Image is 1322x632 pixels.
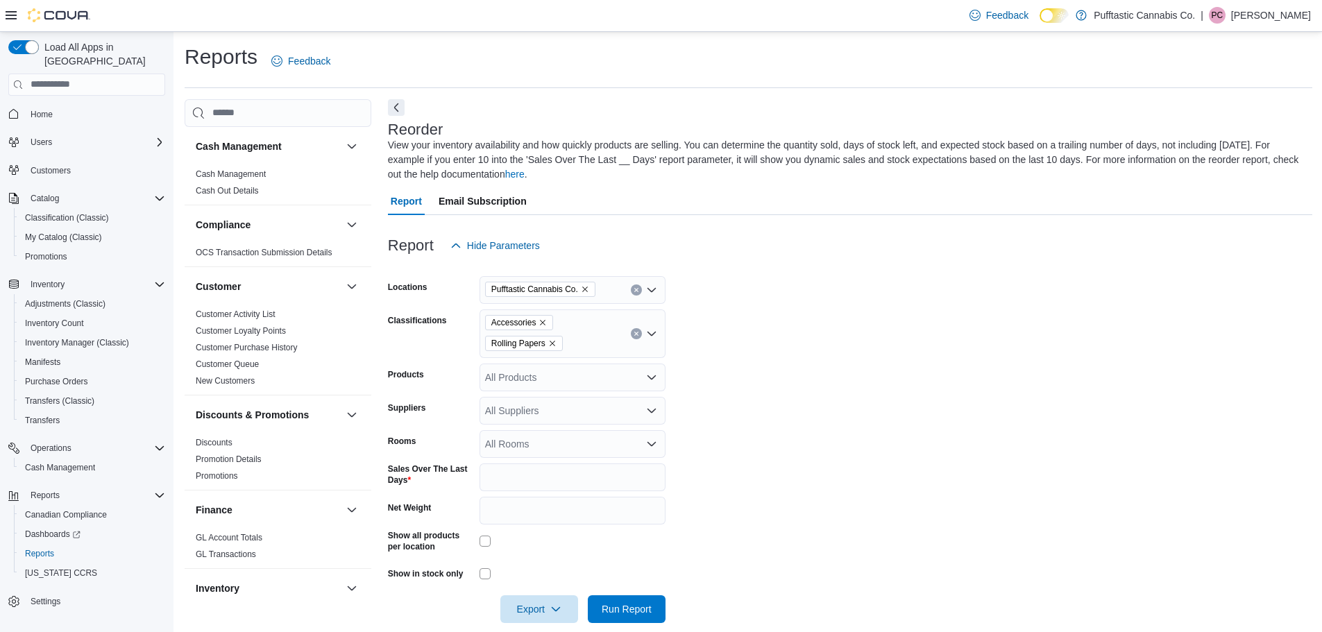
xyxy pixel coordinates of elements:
[14,411,171,430] button: Transfers
[19,296,111,312] a: Adjustments (Classic)
[196,408,341,422] button: Discounts & Promotions
[3,189,171,208] button: Catalog
[25,548,54,559] span: Reports
[25,592,165,610] span: Settings
[3,104,171,124] button: Home
[3,133,171,152] button: Users
[25,462,95,473] span: Cash Management
[196,359,259,370] span: Customer Queue
[19,393,165,409] span: Transfers (Classic)
[3,438,171,458] button: Operations
[196,169,266,180] span: Cash Management
[588,595,666,623] button: Run Report
[19,506,165,523] span: Canadian Compliance
[196,581,341,595] button: Inventory
[19,459,165,476] span: Cash Management
[344,138,360,155] button: Cash Management
[196,376,255,386] a: New Customers
[25,134,165,151] span: Users
[288,54,330,68] span: Feedback
[388,138,1305,182] div: View your inventory availability and how quickly products are selling. You can determine the quan...
[14,352,171,372] button: Manifests
[25,376,88,387] span: Purchase Orders
[196,454,262,465] span: Promotion Details
[631,328,642,339] button: Clear input
[388,463,474,486] label: Sales Over The Last Days
[25,105,165,123] span: Home
[388,502,431,513] label: Net Weight
[14,544,171,563] button: Reports
[602,602,652,616] span: Run Report
[14,333,171,352] button: Inventory Manager (Classic)
[491,282,578,296] span: Pufftastic Cannabis Co.
[25,415,60,426] span: Transfers
[344,216,360,233] button: Compliance
[19,545,60,562] a: Reports
[391,187,422,215] span: Report
[196,280,341,293] button: Customer
[646,284,657,296] button: Open list of options
[25,212,109,223] span: Classification (Classic)
[3,486,171,505] button: Reports
[25,162,165,179] span: Customers
[1212,7,1223,24] span: PC
[646,405,657,416] button: Open list of options
[388,121,443,138] h3: Reorder
[646,328,657,339] button: Open list of options
[25,487,65,504] button: Reports
[31,596,60,607] span: Settings
[25,276,165,293] span: Inventory
[196,169,266,179] a: Cash Management
[14,372,171,391] button: Purchase Orders
[344,407,360,423] button: Discounts & Promotions
[28,8,90,22] img: Cova
[388,402,426,413] label: Suppliers
[196,549,256,559] a: GL Transactions
[196,280,241,293] h3: Customer
[25,440,77,456] button: Operations
[25,276,70,293] button: Inventory
[19,334,135,351] a: Inventory Manager (Classic)
[25,509,107,520] span: Canadian Compliance
[3,160,171,180] button: Customers
[14,314,171,333] button: Inventory Count
[19,526,165,543] span: Dashboards
[25,318,84,329] span: Inventory Count
[196,218,341,232] button: Compliance
[1209,7,1226,24] div: Preeya Chauhan
[196,549,256,560] span: GL Transactions
[388,282,427,293] label: Locations
[196,247,332,258] span: OCS Transaction Submission Details
[19,229,108,246] a: My Catalog (Classic)
[344,278,360,295] button: Customer
[19,210,115,226] a: Classification (Classic)
[39,40,165,68] span: Load All Apps in [GEOGRAPHIC_DATA]
[19,210,165,226] span: Classification (Classic)
[986,8,1028,22] span: Feedback
[1040,8,1069,23] input: Dark Mode
[19,459,101,476] a: Cash Management
[509,595,570,623] span: Export
[196,438,232,447] a: Discounts
[19,412,65,429] a: Transfers
[388,568,464,579] label: Show in stock only
[25,487,165,504] span: Reports
[25,567,97,579] span: [US_STATE] CCRS
[14,391,171,411] button: Transfers (Classic)
[196,309,276,320] span: Customer Activity List
[19,565,165,581] span: Washington CCRS
[19,354,165,370] span: Manifests
[196,532,262,543] span: GL Account Totals
[31,137,52,148] span: Users
[19,315,165,332] span: Inventory Count
[19,412,165,429] span: Transfers
[185,434,371,490] div: Discounts & Promotions
[19,315,90,332] a: Inventory Count
[25,395,94,407] span: Transfers (Classic)
[485,336,563,351] span: Rolling Papers
[196,248,332,257] a: OCS Transaction Submission Details
[196,533,262,543] a: GL Account Totals
[25,357,60,368] span: Manifests
[196,186,259,196] a: Cash Out Details
[196,325,286,336] span: Customer Loyalty Points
